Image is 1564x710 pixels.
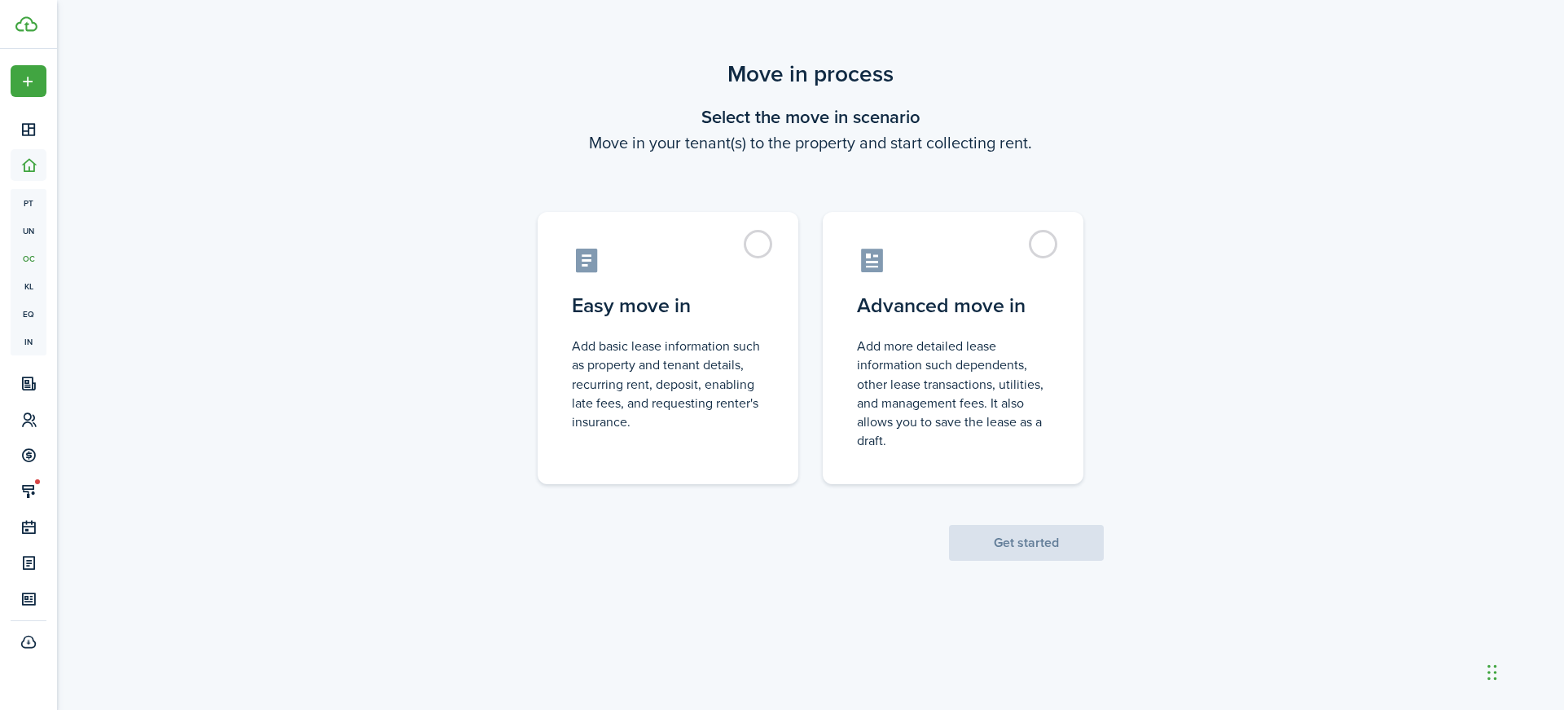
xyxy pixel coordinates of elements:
[517,130,1104,155] wizard-step-header-description: Move in your tenant(s) to the property and start collecting rent.
[15,16,37,32] img: TenantCloud
[857,291,1049,320] control-radio-card-title: Advanced move in
[11,328,46,355] a: in
[11,217,46,245] a: un
[1487,648,1497,697] div: Drag
[11,65,46,97] button: Open menu
[572,291,764,320] control-radio-card-title: Easy move in
[11,300,46,328] a: eq
[11,245,46,272] a: oc
[1293,534,1564,710] iframe: Chat Widget
[572,337,764,431] control-radio-card-description: Add basic lease information such as property and tenant details, recurring rent, deposit, enablin...
[517,57,1104,91] scenario-title: Move in process
[11,272,46,300] a: kl
[857,337,1049,450] control-radio-card-description: Add more detailed lease information such dependents, other lease transactions, utilities, and man...
[517,104,1104,130] wizard-step-header-title: Select the move in scenario
[11,189,46,217] a: pt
